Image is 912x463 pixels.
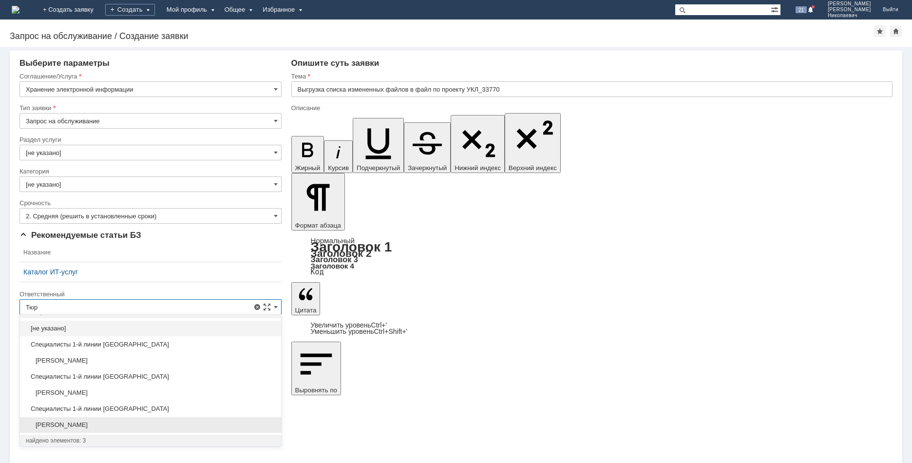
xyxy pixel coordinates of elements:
span: Подчеркнутый [357,164,400,172]
div: найдено элементов: 3 [26,437,275,444]
span: Опишите суть заявки [291,58,380,68]
span: [PERSON_NAME] [26,421,275,429]
button: Курсив [324,140,353,173]
div: Добавить в избранное [874,25,886,37]
span: Нижний индекс [455,164,501,172]
span: Выберите параметры [19,58,110,68]
button: Жирный [291,136,324,173]
span: [PERSON_NAME] [26,357,275,365]
span: В целях оперативной синхронизации 3D моделей по проекту УКЛ_33770 прошу обеспечить выгрузку в спи... [4,4,141,43]
span: Ctrl+' [371,321,387,329]
a: Заголовок 2 [311,248,372,259]
div: Формат абзаца [291,237,893,275]
a: Increase [311,321,387,329]
span: [PERSON_NAME] [828,1,871,7]
span: Выровнять по [295,386,337,394]
span: Формат абзаца [295,222,341,229]
div: Тема [291,73,891,79]
a: Перейти на домашнюю страницу [12,6,19,14]
div: Раздел услуги [19,136,280,143]
button: Выровнять по [291,342,341,395]
div: Соглашение/Услуга [19,73,280,79]
span: Специалисты 1-й линии [GEOGRAPHIC_DATA] [26,341,275,348]
span: Жирный [295,164,321,172]
span: Зачеркнутый [408,164,447,172]
span: [не указано] [26,325,275,332]
span: Курсив [328,164,349,172]
span: Цитата [295,307,317,314]
span: [PERSON_NAME] [26,389,275,397]
span: Специалисты 1-й линии [GEOGRAPHIC_DATA] [26,373,275,381]
div: Категория [19,168,280,174]
div: Создать [105,4,155,16]
div: Срочность [19,200,280,206]
div: Сделать домашней страницей [890,25,902,37]
span: Рекомендуемые статьи БЗ [19,231,141,240]
span: Выгрузку в файл logs.csv проводить каждую [DATE] в 7:00, глубина выгрузки 7 дней [4,58,136,82]
div: Цитата [291,322,893,335]
div: \\runofsv0001\sapr$\УКЛ_33770 [4,43,142,51]
span: Ctrl+Shift+' [374,328,407,335]
span: Сложная форма [263,303,271,311]
button: Верхний индекс [505,113,561,173]
button: Подчеркнутый [353,118,404,173]
span: Верхний индекс [509,164,557,172]
th: Название [19,243,282,262]
div: Описание [291,105,891,111]
a: Код [311,268,324,276]
img: logo [12,6,19,14]
a: Заголовок 1 [311,239,392,254]
div: Тип заявки [19,105,280,111]
span: 21 [796,6,807,13]
button: Формат абзаца [291,173,345,231]
button: Нижний индекс [451,115,505,173]
span: Специалисты 1-й линии [GEOGRAPHIC_DATA] [26,405,275,413]
span: [PERSON_NAME] [828,7,871,13]
div: Запрос на обслуживание / Создание заявки [10,31,874,41]
a: Нормальный [311,236,355,245]
a: Decrease [311,328,408,335]
span: Николаевич [828,13,871,19]
span: Удалить [253,303,261,311]
button: Цитата [291,282,321,315]
a: Заголовок 3 [311,255,358,264]
span: Расширенный поиск [771,4,780,14]
a: Заголовок 4 [311,262,354,270]
button: Зачеркнутый [404,122,451,173]
div: Ответственный [19,291,280,297]
a: Каталог ИТ-услуг [23,268,278,276]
